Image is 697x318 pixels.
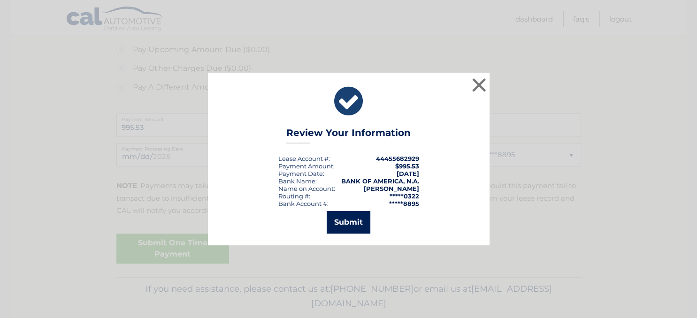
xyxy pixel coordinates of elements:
div: Bank Name: [278,177,317,185]
div: : [278,170,324,177]
strong: BANK OF AMERICA, N.A. [341,177,419,185]
span: $995.53 [395,162,419,170]
button: × [470,76,489,94]
h3: Review Your Information [286,127,411,144]
strong: [PERSON_NAME] [364,185,419,192]
div: Routing #: [278,192,310,200]
div: Lease Account #: [278,155,330,162]
div: Bank Account #: [278,200,329,207]
strong: 44455682929 [376,155,419,162]
span: [DATE] [397,170,419,177]
button: Submit [327,211,370,234]
div: Payment Amount: [278,162,335,170]
div: Name on Account: [278,185,335,192]
span: Payment Date [278,170,323,177]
